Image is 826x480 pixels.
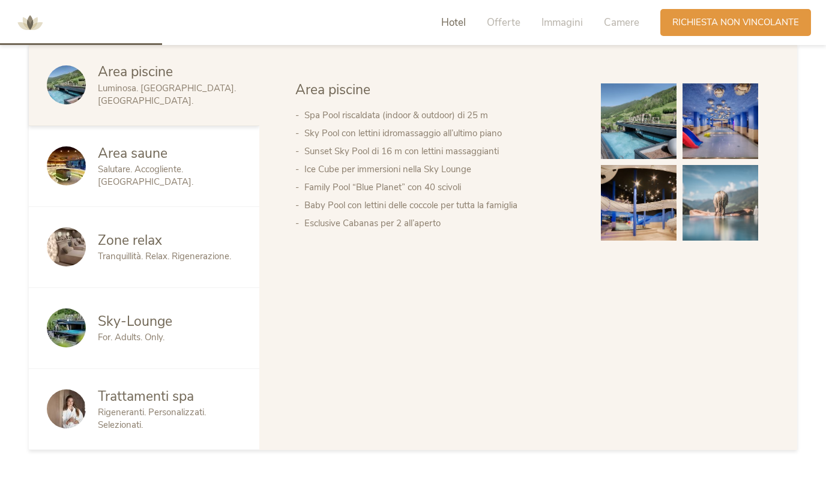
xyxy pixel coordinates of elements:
span: Hotel [441,16,466,29]
span: Trattamenti spa [98,387,194,406]
img: AMONTI & LUNARIS Wellnessresort [12,5,48,41]
li: Esclusive Cabanas per 2 all’aperto [304,214,577,232]
span: Camere [604,16,639,29]
span: Luminosa. [GEOGRAPHIC_DATA]. [GEOGRAPHIC_DATA]. [98,82,236,107]
span: Area piscine [295,80,370,99]
span: Offerte [487,16,520,29]
li: Spa Pool riscaldata (indoor & outdoor) di 25 m [304,106,577,124]
span: Zone relax [98,231,162,250]
span: Area piscine [98,62,173,81]
span: Sky-Lounge [98,312,172,331]
li: Family Pool “Blue Planet” con 40 scivoli [304,178,577,196]
li: Sky Pool con lettini idromassaggio all’ultimo piano [304,124,577,142]
a: AMONTI & LUNARIS Wellnessresort [12,18,48,26]
span: Immagini [541,16,583,29]
li: Sunset Sky Pool di 16 m con lettini massaggianti [304,142,577,160]
span: Rigeneranti. Personalizzati. Selezionati. [98,406,206,431]
li: Baby Pool con lettini delle coccole per tutta la famiglia [304,196,577,214]
span: Salutare. Accogliente. [GEOGRAPHIC_DATA]. [98,163,193,188]
span: Tranquillità. Relax. Rigenerazione. [98,250,231,262]
span: Area saune [98,144,167,163]
span: Richiesta non vincolante [672,16,799,29]
li: Ice Cube per immersioni nella Sky Lounge [304,160,577,178]
span: For. Adults. Only. [98,331,164,343]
